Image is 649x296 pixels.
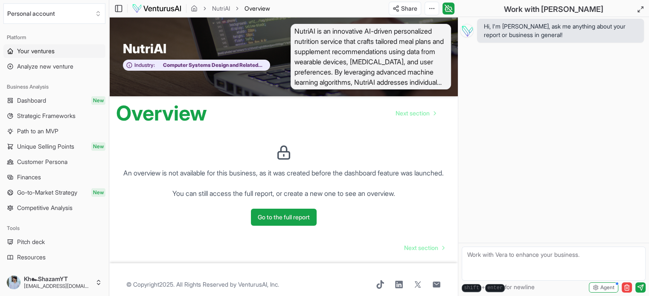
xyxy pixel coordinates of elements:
a: Your ventures [3,44,105,58]
span: New [91,142,105,151]
span: Share [401,4,417,13]
a: Go to the full report [251,205,317,226]
img: ACg8ocLd7BlgW_J8Am4uDZ_GLwow4O0wvA8JwbHdFEJ0xHjTvU4LizPb=s96-c [7,276,20,289]
span: Industry: [134,62,155,69]
span: NutriAI is an innovative AI-driven personalized nutrition service that crafts tailored meal plans... [291,24,451,89]
a: Resources [3,250,105,264]
div: Platform [3,31,105,44]
span: New [91,188,105,197]
span: Pitch deck [17,238,45,246]
a: Go to next page [397,239,451,256]
button: Agent [589,282,618,293]
a: Unique Selling PointsNew [3,140,105,153]
img: logo [132,3,182,14]
span: Overview [244,4,270,13]
p: An overview is not available for this business, as it was created before the dashboard feature wa... [123,168,444,198]
a: VenturusAI, Inc [238,281,278,288]
span: Strategic Frameworks [17,112,76,120]
button: Kh๛ShazamYT[EMAIL_ADDRESS][DOMAIN_NAME] [3,272,105,293]
span: Next section [404,244,438,252]
span: NutriAI [123,41,166,56]
button: Go to the full report [251,209,317,226]
span: Agent [600,284,614,291]
span: Computer Systems Design and Related Services [155,62,265,69]
img: Vera [460,24,474,37]
a: NutriAI [212,4,230,13]
span: Kh๛ShazamYT [24,275,92,283]
button: Share [389,2,421,15]
nav: pagination [397,239,451,256]
a: Go-to-Market StrategyNew [3,186,105,199]
a: Path to an MVP [3,124,105,138]
span: Next section [396,109,430,118]
h2: Work with [PERSON_NAME] [504,3,603,15]
span: Competitive Analysis [17,204,73,212]
a: Go to next page [389,105,442,122]
a: Analyze new venture [3,60,105,73]
span: Finances [17,173,41,181]
a: Strategic Frameworks [3,109,105,123]
a: Competitive Analysis [3,201,105,215]
button: Select an organization [3,3,105,24]
kbd: shift [462,284,481,292]
span: Customer Persona [17,158,67,166]
kbd: enter [485,284,505,292]
a: Finances [3,170,105,184]
a: Pitch deck [3,235,105,249]
span: Dashboard [17,96,46,105]
span: Analyze new venture [17,62,73,71]
a: DashboardNew [3,94,105,107]
div: Tools [3,221,105,235]
span: © Copyright 2025 . All Rights Reserved by . [126,280,279,289]
span: + for newline [462,283,535,292]
nav: breadcrumb [191,4,270,13]
span: Hi, I'm [PERSON_NAME], ask me anything about your report or business in general! [484,22,637,39]
span: New [91,96,105,105]
button: Industry:Computer Systems Design and Related Services [123,60,270,71]
span: Go-to-Market Strategy [17,188,77,197]
a: Customer Persona [3,155,105,169]
span: Path to an MVP [17,127,58,135]
span: Resources [17,253,46,262]
span: Your ventures [17,47,55,55]
h1: Overview [116,103,207,124]
nav: pagination [389,105,442,122]
div: Business Analysis [3,80,105,94]
span: [EMAIL_ADDRESS][DOMAIN_NAME] [24,283,92,290]
span: Unique Selling Points [17,142,74,151]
